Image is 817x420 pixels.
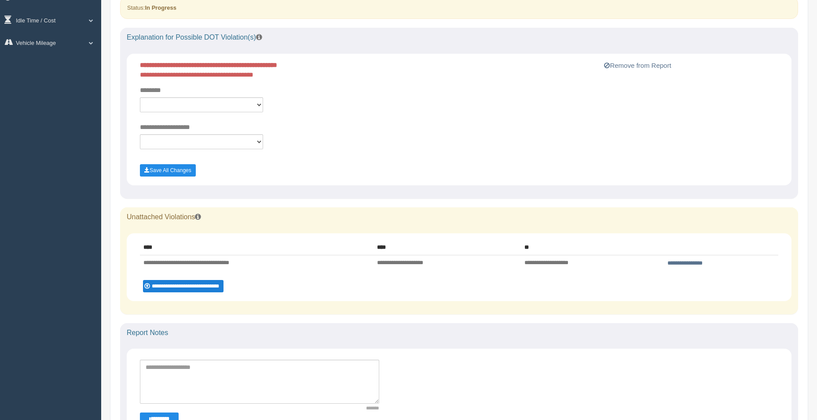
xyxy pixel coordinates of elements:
div: Report Notes [120,323,798,343]
div: Explanation for Possible DOT Violation(s) [120,28,798,47]
button: Remove from Report [601,60,674,71]
strong: In Progress [145,4,176,11]
button: Save [140,164,196,177]
div: Unattached Violations [120,207,798,227]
